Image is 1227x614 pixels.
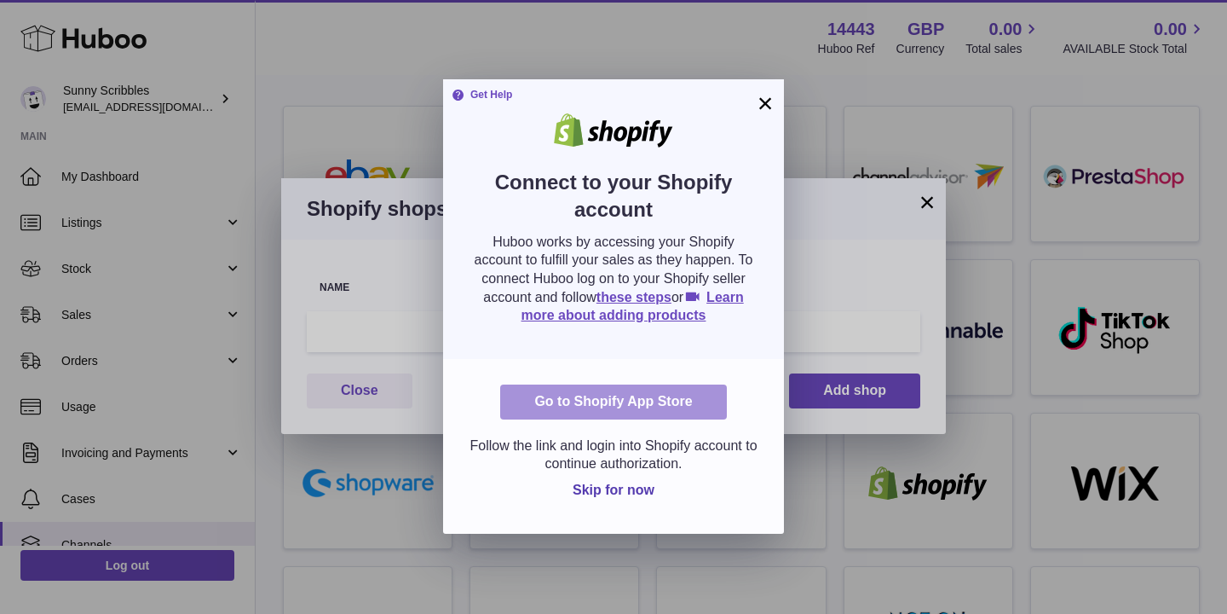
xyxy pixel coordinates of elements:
h2: Connect to your Shopify account [469,169,758,233]
a: Go to Shopify App Store [500,385,726,420]
span: Skip for now [573,483,654,497]
p: Follow the link and login into Shopify account to continue authorization. [469,437,758,473]
strong: Get Help [452,88,512,101]
a: these steps [596,290,671,304]
img: shopify.png [541,113,686,148]
button: × [755,93,775,113]
p: Huboo works by accessing your Shopify account to fulfill your sales as they happen. To connect Hu... [469,233,758,325]
button: Skip for now [559,473,668,508]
